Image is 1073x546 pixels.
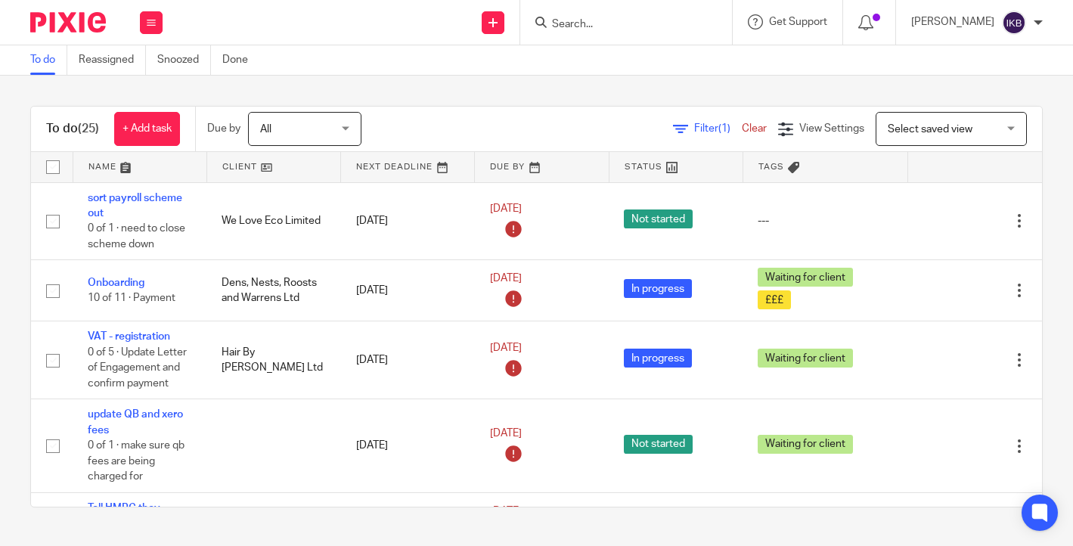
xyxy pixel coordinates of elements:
input: Search [550,18,687,32]
a: To do [30,45,67,75]
a: + Add task [114,112,180,146]
span: 10 of 11 · Payment [88,293,175,303]
span: Not started [624,435,693,454]
span: In progress [624,279,692,298]
span: [DATE] [490,273,522,284]
span: [DATE] [490,343,522,353]
a: Snoozed [157,45,211,75]
td: Hair By [PERSON_NAME] Ltd [206,321,340,399]
span: View Settings [799,123,864,134]
span: 0 of 1 · need to close scheme down [88,223,185,250]
img: Pixie [30,12,106,33]
td: [DATE] [341,260,475,321]
span: (1) [718,123,730,134]
span: (25) [78,123,99,135]
span: [DATE] [490,428,522,439]
span: £££ [758,290,791,309]
img: svg%3E [1002,11,1026,35]
span: 0 of 1 · make sure qb fees are being charged for [88,440,185,482]
a: Done [222,45,259,75]
p: [PERSON_NAME] [911,14,994,29]
span: Waiting for client [758,268,853,287]
p: Due by [207,121,240,136]
div: --- [758,213,892,228]
td: [DATE] [341,399,475,492]
span: Filter [694,123,742,134]
span: [DATE] [490,506,522,517]
td: We Love Eco Limited [206,182,340,260]
a: Onboarding [88,278,144,288]
a: VAT - registration [88,331,170,342]
span: Select saved view [888,124,972,135]
span: [DATE] [490,203,522,214]
span: All [260,124,271,135]
td: [DATE] [341,182,475,260]
span: Waiting for client [758,435,853,454]
span: Tags [758,163,784,171]
span: Not started [624,209,693,228]
a: Clear [742,123,767,134]
a: update QB and xero fees [88,409,183,435]
span: Get Support [769,17,827,27]
span: Waiting for client [758,349,853,368]
a: Tell HMRC they dormant [88,503,160,529]
a: sort payroll scheme out [88,193,182,219]
a: Reassigned [79,45,146,75]
td: Dens, Nests, Roosts and Warrens Ltd [206,260,340,321]
td: [DATE] [341,321,475,399]
span: In progress [624,349,692,368]
h1: To do [46,121,99,137]
span: 0 of 5 · Update Letter of Engagement and confirm payment [88,347,187,389]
